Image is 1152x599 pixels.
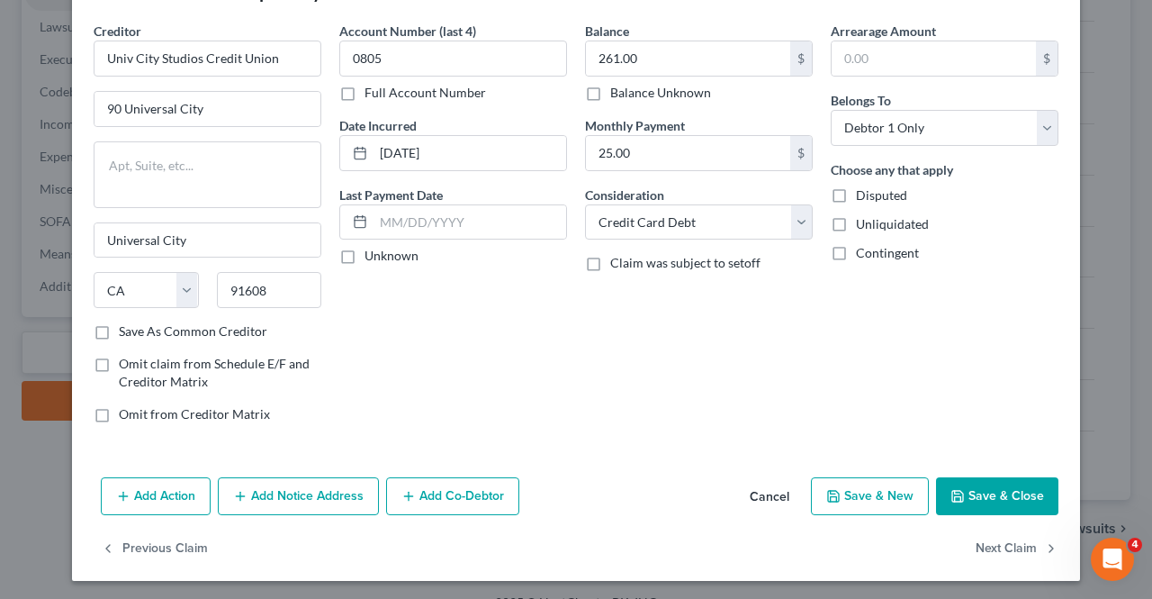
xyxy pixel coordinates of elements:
span: Contingent [856,245,919,260]
button: Next Claim [976,530,1058,567]
button: Save & Close [936,477,1058,515]
input: MM/DD/YYYY [373,136,566,170]
label: Monthly Payment [585,116,685,135]
input: XXXX [339,41,567,77]
input: 0.00 [586,136,790,170]
label: Last Payment Date [339,186,443,204]
span: Claim was subject to setoff [610,255,760,270]
label: Account Number (last 4) [339,22,476,41]
label: Balance Unknown [610,84,711,102]
label: Save As Common Creditor [119,322,267,340]
input: Enter city... [94,223,320,258]
input: Search creditor by name... [94,41,321,77]
span: Omit claim from Schedule E/F and Creditor Matrix [119,356,310,389]
div: $ [790,136,812,170]
label: Balance [585,22,629,41]
span: Unliquidated [856,216,929,231]
label: Consideration [585,186,664,204]
div: $ [1036,41,1057,76]
span: Omit from Creditor Matrix [119,406,270,422]
button: Previous Claim [101,530,208,567]
input: 0.00 [832,41,1036,76]
input: MM/DD/YYYY [373,205,566,240]
span: Belongs To [831,93,891,108]
label: Full Account Number [364,84,486,102]
button: Add Action [101,477,211,515]
label: Choose any that apply [831,160,953,179]
div: $ [790,41,812,76]
label: Date Incurred [339,116,417,135]
input: Enter address... [94,92,320,126]
span: 4 [1128,538,1142,552]
label: Unknown [364,247,418,265]
button: Add Notice Address [218,477,379,515]
input: 0.00 [586,41,790,76]
button: Save & New [811,477,929,515]
span: Disputed [856,187,907,203]
label: Arrearage Amount [831,22,936,41]
iframe: Intercom live chat [1091,538,1134,581]
span: Creditor [94,23,141,39]
button: Cancel [735,479,804,515]
button: Add Co-Debtor [386,477,519,515]
input: Enter zip... [217,272,322,308]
